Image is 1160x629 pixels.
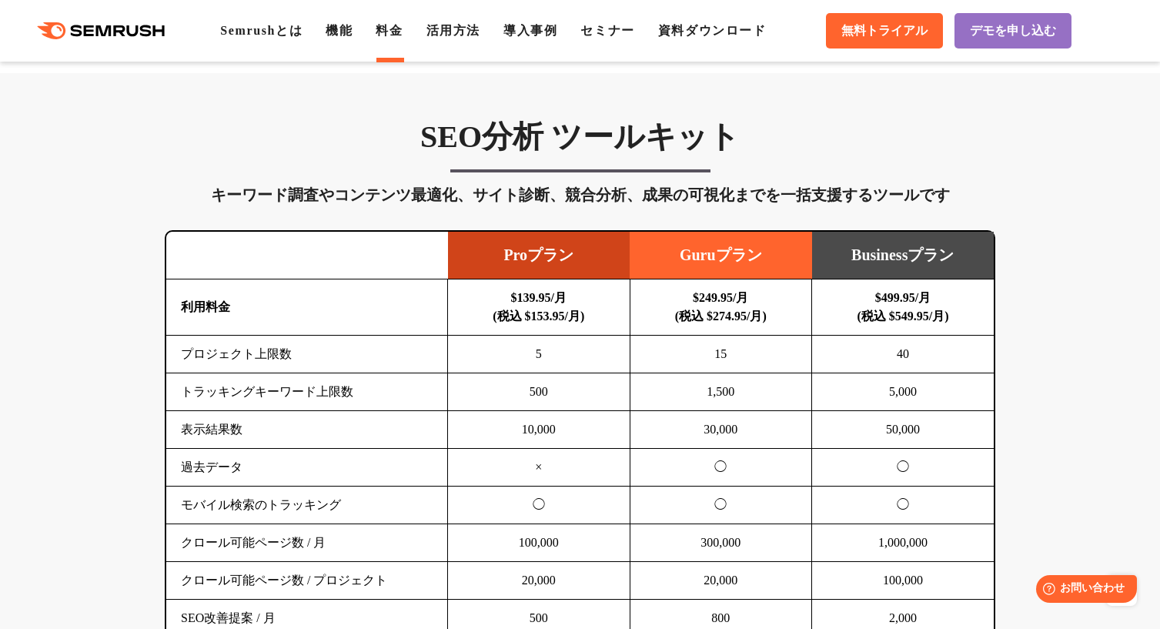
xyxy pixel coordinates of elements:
[658,24,767,37] a: 資料ダウンロード
[448,336,630,373] td: 5
[812,373,995,411] td: 5,000
[448,373,630,411] td: 500
[166,411,448,449] td: 表示結果数
[675,291,767,323] b: $249.95/月 (税込 $274.95/月)
[165,182,995,207] div: キーワード調査やコンテンツ最適化、サイト診断、競合分析、成果の可視化までを一括支援するツールです
[841,23,928,39] span: 無料トライアル
[166,524,448,562] td: クロール可能ページ数 / 月
[448,487,630,524] td: ◯
[812,411,995,449] td: 50,000
[812,449,995,487] td: ◯
[326,24,353,37] a: 機能
[630,524,812,562] td: 300,000
[166,336,448,373] td: プロジェクト上限数
[857,291,948,323] b: $499.95/月 (税込 $549.95/月)
[448,411,630,449] td: 10,000
[166,373,448,411] td: トラッキングキーワード上限数
[165,118,995,156] h3: SEO分析 ツールキット
[812,524,995,562] td: 1,000,000
[630,336,812,373] td: 15
[220,24,303,37] a: Semrushとは
[181,300,230,313] b: 利用料金
[812,336,995,373] td: 40
[630,449,812,487] td: ◯
[630,373,812,411] td: 1,500
[448,562,630,600] td: 20,000
[630,487,812,524] td: ◯
[630,562,812,600] td: 20,000
[166,449,448,487] td: 過去データ
[166,562,448,600] td: クロール可能ページ数 / プロジェクト
[812,232,995,279] td: Businessプラン
[1023,569,1143,612] iframe: Help widget launcher
[448,449,630,487] td: ×
[580,24,634,37] a: セミナー
[630,411,812,449] td: 30,000
[826,13,943,49] a: 無料トライアル
[970,23,1056,39] span: デモを申し込む
[812,487,995,524] td: ◯
[448,524,630,562] td: 100,000
[166,487,448,524] td: モバイル検索のトラッキング
[493,291,584,323] b: $139.95/月 (税込 $153.95/月)
[448,232,630,279] td: Proプラン
[503,24,557,37] a: 導入事例
[954,13,1071,49] a: デモを申し込む
[376,24,403,37] a: 料金
[630,232,812,279] td: Guruプラン
[812,562,995,600] td: 100,000
[426,24,480,37] a: 活用方法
